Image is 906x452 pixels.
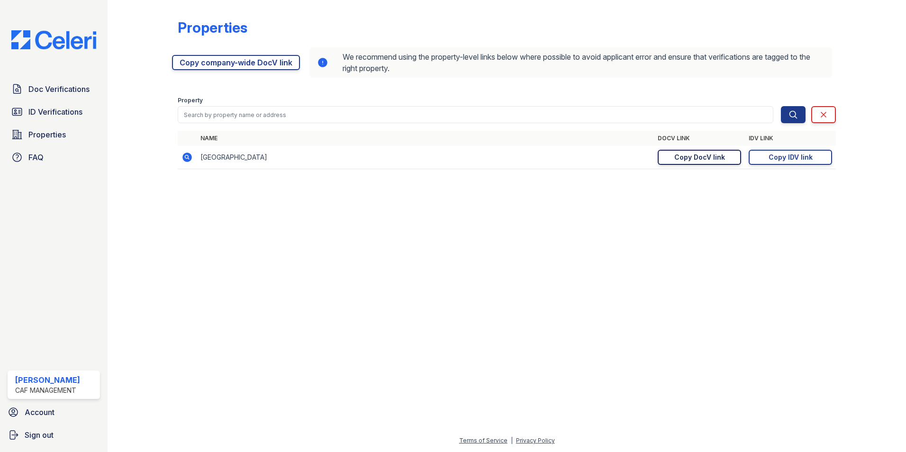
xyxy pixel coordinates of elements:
img: CE_Logo_Blue-a8612792a0a2168367f1c8372b55b34899dd931a85d93a1a3d3e32e68fde9ad4.png [4,30,104,49]
span: Doc Verifications [28,83,90,95]
a: Privacy Policy [516,437,555,444]
th: DocV Link [654,131,745,146]
div: Copy IDV link [769,153,813,162]
a: Properties [8,125,100,144]
span: Account [25,407,54,418]
span: FAQ [28,152,44,163]
a: Copy IDV link [749,150,832,165]
span: Properties [28,129,66,140]
label: Property [178,97,203,104]
a: FAQ [8,148,100,167]
th: IDV Link [745,131,836,146]
a: Sign out [4,425,104,444]
a: Copy company-wide DocV link [172,55,300,70]
a: Copy DocV link [658,150,741,165]
div: | [511,437,513,444]
div: [PERSON_NAME] [15,374,80,386]
a: ID Verifications [8,102,100,121]
a: Doc Verifications [8,80,100,99]
a: Terms of Service [459,437,507,444]
div: CAF Management [15,386,80,395]
a: Account [4,403,104,422]
td: [GEOGRAPHIC_DATA] [197,146,654,169]
div: Properties [178,19,247,36]
th: Name [197,131,654,146]
span: Sign out [25,429,54,441]
div: We recommend using the property-level links below where possible to avoid applicant error and ens... [309,47,832,78]
div: Copy DocV link [674,153,725,162]
span: ID Verifications [28,106,82,118]
input: Search by property name or address [178,106,773,123]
